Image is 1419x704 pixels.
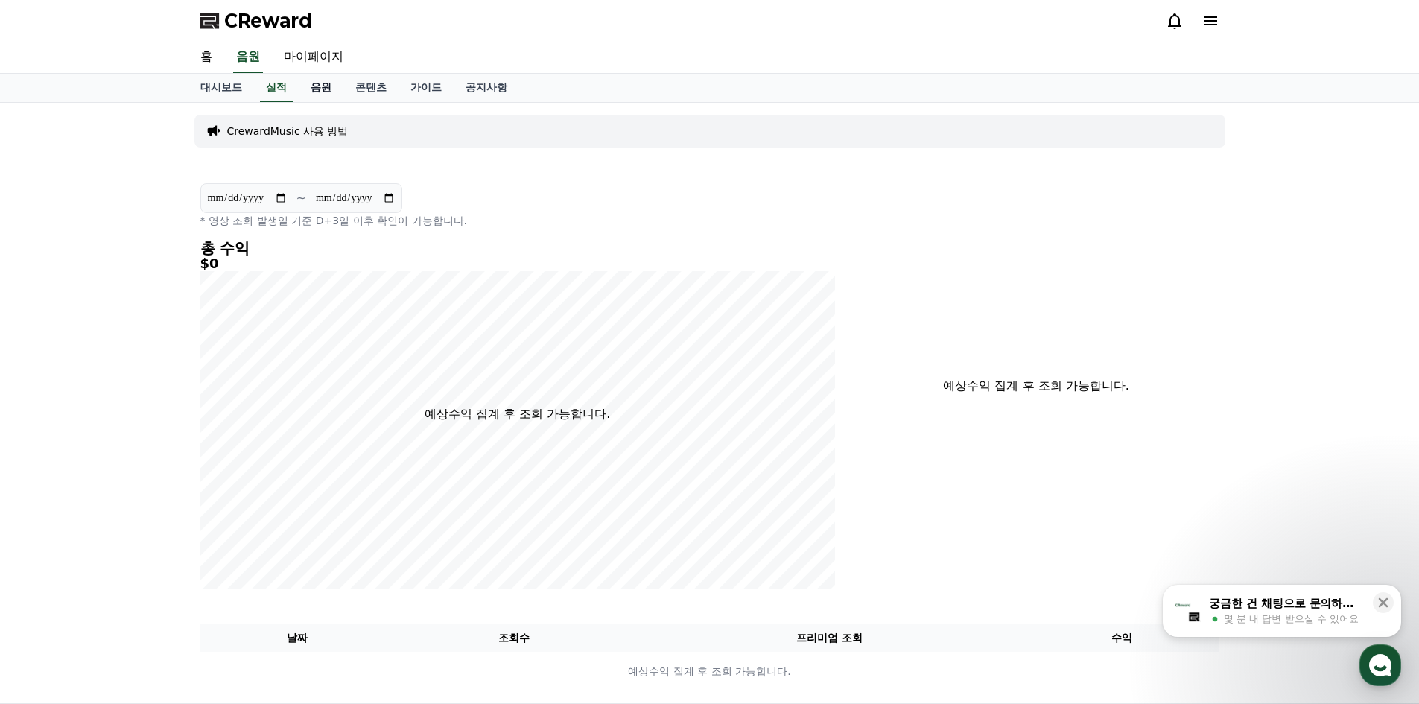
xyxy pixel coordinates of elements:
[296,189,306,207] p: ~
[188,74,254,102] a: 대시보드
[200,9,312,33] a: CReward
[230,495,248,507] span: 설정
[233,42,263,73] a: 음원
[272,42,355,73] a: 마이페이지
[47,495,56,507] span: 홈
[201,664,1219,679] p: 예상수익 집계 후 조회 가능합니다.
[200,256,835,271] h5: $0
[200,213,835,228] p: * 영상 조회 발생일 기준 D+3일 이후 확인이 가능합니다.
[343,74,399,102] a: 콘텐츠
[425,405,610,423] p: 예상수익 집계 후 조회 가능합니다.
[394,624,633,652] th: 조회수
[260,74,293,102] a: 실적
[200,240,835,256] h4: 총 수익
[192,472,286,510] a: 설정
[299,74,343,102] a: 음원
[98,472,192,510] a: 대화
[634,624,1025,652] th: 프리미엄 조회
[224,9,312,33] span: CReward
[188,42,224,73] a: 홈
[454,74,519,102] a: 공지사항
[4,472,98,510] a: 홈
[399,74,454,102] a: 가이드
[200,624,395,652] th: 날짜
[1025,624,1219,652] th: 수익
[889,377,1184,395] p: 예상수익 집계 후 조회 가능합니다.
[227,124,349,139] a: CrewardMusic 사용 방법
[136,495,154,507] span: 대화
